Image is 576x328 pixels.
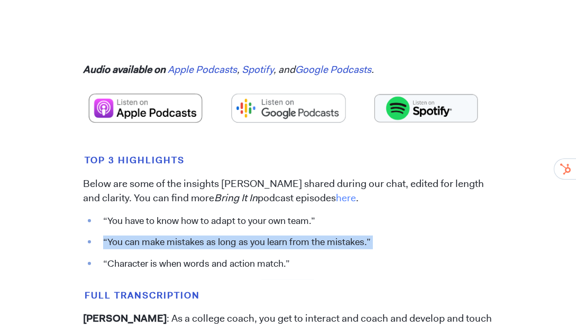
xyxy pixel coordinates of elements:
[168,63,237,76] a: Apple Podcasts
[83,153,187,168] mark: TOP 3 HIGHLIGHTS
[83,63,166,76] em: Audio available on
[295,63,371,76] a: Google Podcasts
[237,63,240,76] em: ,
[98,257,493,271] li: “Character is when words and action match.”
[98,236,493,249] li: “You can make mistakes as long as you learn from the mistakes.”
[83,312,167,325] strong: [PERSON_NAME]
[98,214,493,228] li: “You have to know how to adapt to your own team.”
[83,288,202,303] mark: FULL TRANSCRIPTION
[273,63,376,76] em: , and .
[242,63,273,76] a: Spotify
[214,191,258,204] em: Bring It In
[336,191,356,204] a: here
[83,177,493,205] p: Below are some of the insights [PERSON_NAME] shared during our chat, edited for length and clarit...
